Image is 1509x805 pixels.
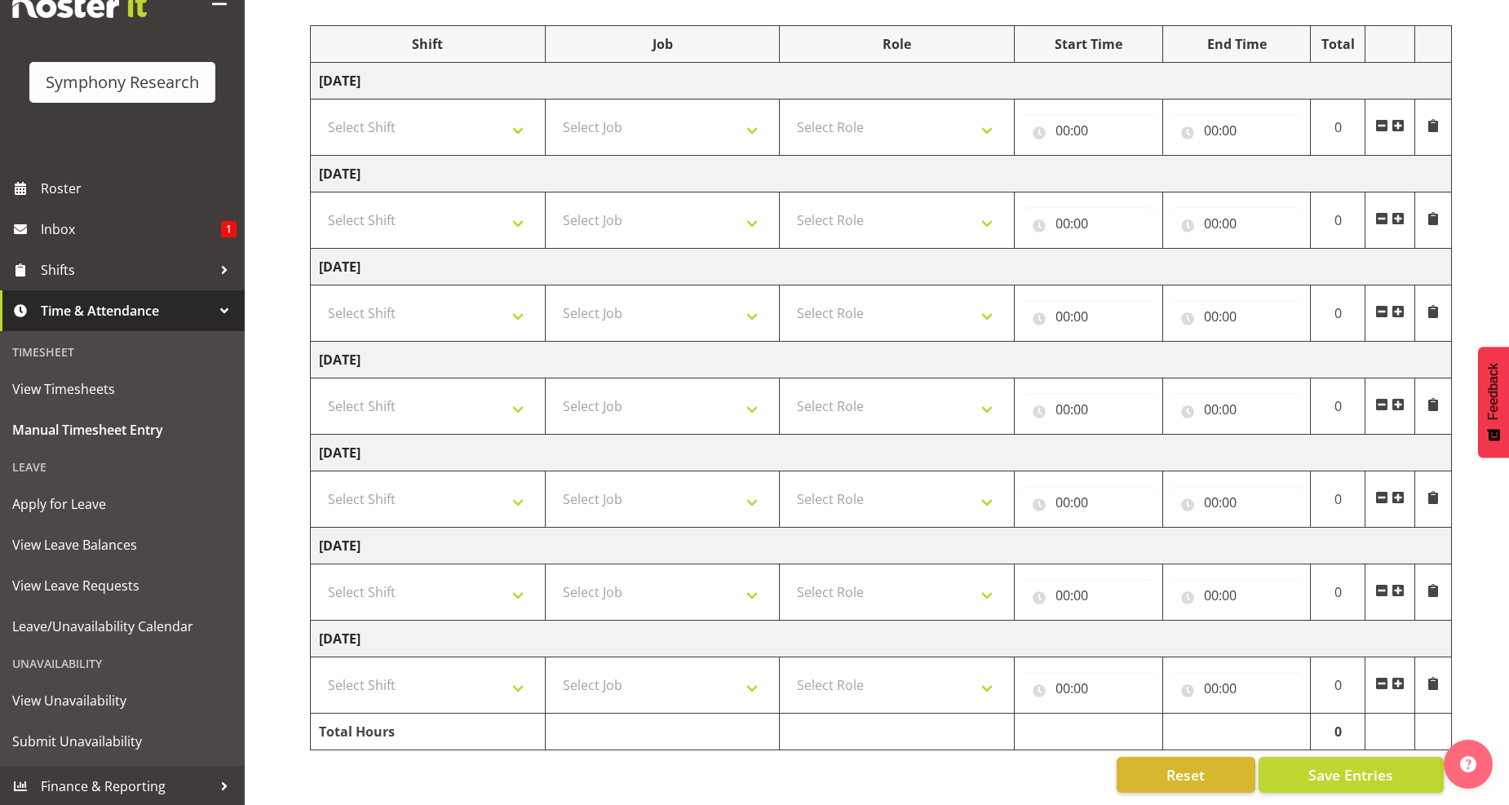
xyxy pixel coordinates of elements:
[1023,34,1154,54] div: Start Time
[1171,393,1303,426] input: Click to select...
[12,377,232,401] span: View Timesheets
[12,492,232,516] span: Apply for Leave
[1319,34,1356,54] div: Total
[4,721,241,762] a: Submit Unavailability
[311,528,1452,564] td: [DATE]
[1311,657,1365,714] td: 0
[41,774,212,798] span: Finance & Reporting
[1023,300,1154,333] input: Click to select...
[4,369,241,409] a: View Timesheets
[4,335,241,369] div: Timesheet
[1460,756,1476,772] img: help-xxl-2.png
[12,418,232,442] span: Manual Timesheet Entry
[1023,114,1154,147] input: Click to select...
[1311,378,1365,435] td: 0
[1259,757,1444,793] button: Save Entries
[311,156,1452,192] td: [DATE]
[1171,34,1303,54] div: End Time
[1311,714,1365,750] td: 0
[1023,486,1154,519] input: Click to select...
[311,249,1452,285] td: [DATE]
[221,221,237,237] span: 1
[311,63,1452,100] td: [DATE]
[1478,347,1509,458] button: Feedback - Show survey
[1166,764,1205,785] span: Reset
[311,342,1452,378] td: [DATE]
[1311,285,1365,342] td: 0
[4,606,241,647] a: Leave/Unavailability Calendar
[12,729,232,754] span: Submit Unavailability
[41,217,221,241] span: Inbox
[41,258,212,282] span: Shifts
[1311,471,1365,528] td: 0
[1171,114,1303,147] input: Click to select...
[4,565,241,606] a: View Leave Requests
[4,450,241,484] div: Leave
[1023,672,1154,705] input: Click to select...
[788,34,1006,54] div: Role
[1171,207,1303,240] input: Click to select...
[12,533,232,557] span: View Leave Balances
[319,34,537,54] div: Shift
[4,409,241,450] a: Manual Timesheet Entry
[4,524,241,565] a: View Leave Balances
[311,714,546,750] td: Total Hours
[1171,486,1303,519] input: Click to select...
[1023,393,1154,426] input: Click to select...
[4,484,241,524] a: Apply for Leave
[1171,579,1303,612] input: Click to select...
[4,680,241,721] a: View Unavailability
[1171,300,1303,333] input: Click to select...
[12,688,232,713] span: View Unavailability
[1486,363,1501,420] span: Feedback
[311,435,1452,471] td: [DATE]
[1311,564,1365,621] td: 0
[1023,579,1154,612] input: Click to select...
[1308,764,1393,785] span: Save Entries
[12,573,232,598] span: View Leave Requests
[41,176,237,201] span: Roster
[4,647,241,680] div: Unavailability
[311,621,1452,657] td: [DATE]
[554,34,772,54] div: Job
[1171,672,1303,705] input: Click to select...
[12,614,232,639] span: Leave/Unavailability Calendar
[1311,100,1365,156] td: 0
[41,299,212,323] span: Time & Attendance
[1311,192,1365,249] td: 0
[46,70,199,95] div: Symphony Research
[1117,757,1255,793] button: Reset
[1023,207,1154,240] input: Click to select...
